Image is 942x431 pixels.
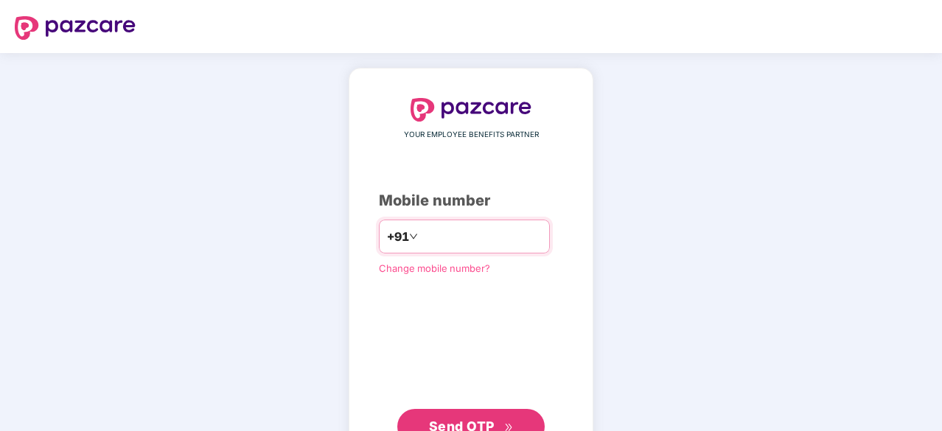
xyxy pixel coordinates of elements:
a: Change mobile number? [379,262,490,274]
img: logo [411,98,531,122]
span: +91 [387,228,409,246]
img: logo [15,16,136,40]
span: down [409,232,418,241]
span: YOUR EMPLOYEE BENEFITS PARTNER [404,129,539,141]
div: Mobile number [379,189,563,212]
